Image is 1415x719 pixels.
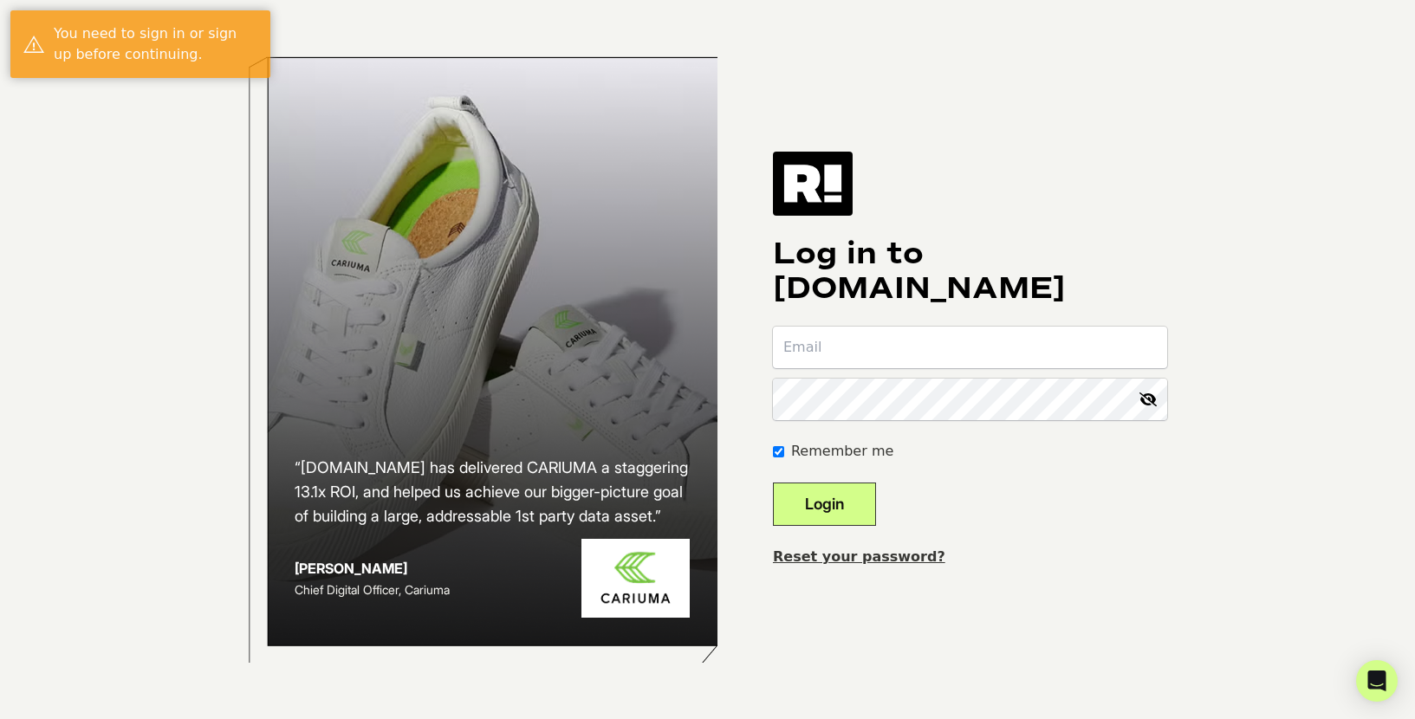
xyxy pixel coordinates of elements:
[295,456,690,528] h2: “[DOMAIN_NAME] has delivered CARIUMA a staggering 13.1x ROI, and helped us achieve our bigger-pic...
[295,582,450,597] span: Chief Digital Officer, Cariuma
[773,483,876,526] button: Login
[1356,660,1398,702] div: Open Intercom Messenger
[773,327,1167,368] input: Email
[581,539,690,618] img: Cariuma
[295,560,407,577] strong: [PERSON_NAME]
[773,236,1167,306] h1: Log in to [DOMAIN_NAME]
[773,152,853,216] img: Retention.com
[791,441,893,462] label: Remember me
[773,548,945,565] a: Reset your password?
[54,23,257,65] div: You need to sign in or sign up before continuing.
